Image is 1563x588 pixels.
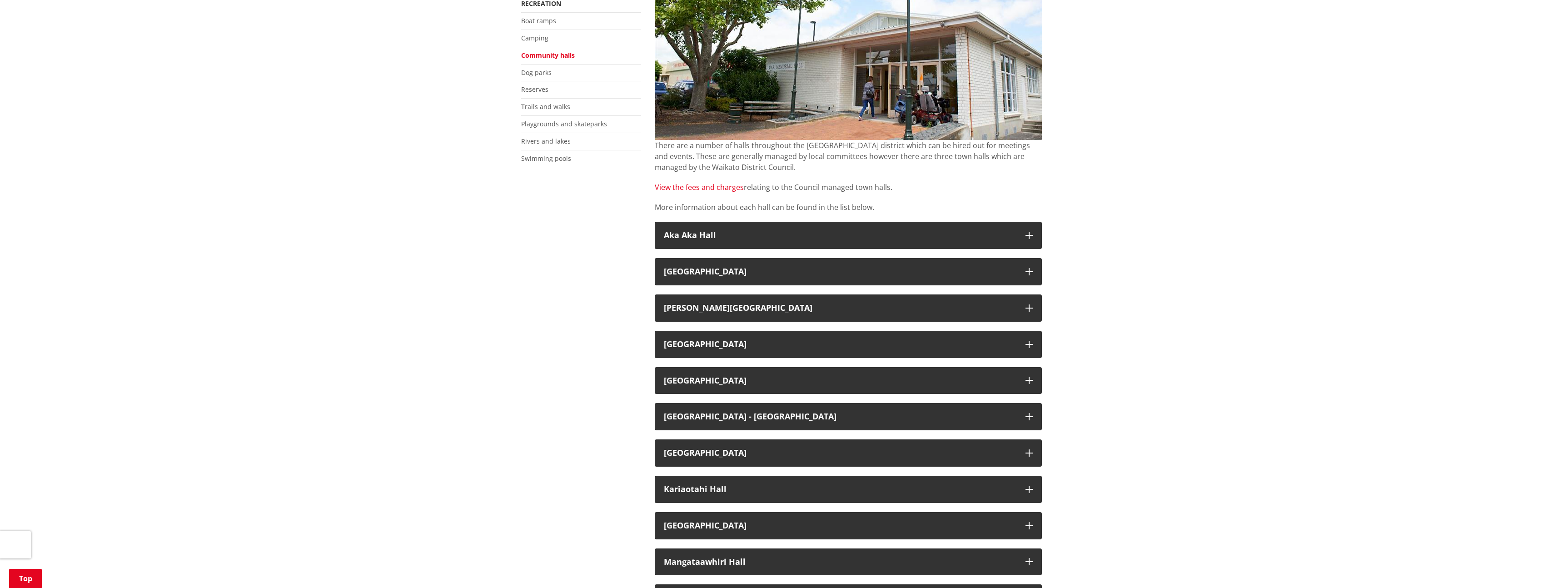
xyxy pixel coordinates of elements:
[521,137,571,145] a: Rivers and lakes
[655,202,1042,213] p: More information about each hall can be found in the list below.
[664,485,1016,494] h3: Kariaotahi Hall
[521,16,556,25] a: Boat ramps
[655,294,1042,322] button: [PERSON_NAME][GEOGRAPHIC_DATA]
[664,340,1016,349] h3: [GEOGRAPHIC_DATA]
[9,569,42,588] a: Top
[655,403,1042,430] button: [GEOGRAPHIC_DATA] - [GEOGRAPHIC_DATA]
[664,412,1016,421] h3: [GEOGRAPHIC_DATA] - [GEOGRAPHIC_DATA]
[664,376,1016,385] h3: [GEOGRAPHIC_DATA]
[521,68,552,77] a: Dog parks
[655,476,1042,503] button: Kariaotahi Hall
[664,521,1016,530] h3: [GEOGRAPHIC_DATA]
[655,548,1042,576] button: Mangataawhiri Hall
[521,51,575,60] a: Community halls
[655,439,1042,467] button: [GEOGRAPHIC_DATA]
[655,258,1042,285] button: [GEOGRAPHIC_DATA]
[664,231,1016,240] h3: Aka Aka Hall
[664,558,1016,567] h3: Mangataawhiri Hall
[655,182,744,192] a: View the fees and charges
[664,448,1016,458] h3: [GEOGRAPHIC_DATA]
[655,512,1042,539] button: [GEOGRAPHIC_DATA]
[521,102,570,111] a: Trails and walks
[521,85,548,94] a: Reserves
[655,222,1042,249] button: Aka Aka Hall
[664,267,1016,276] h3: [GEOGRAPHIC_DATA]
[521,154,571,163] a: Swimming pools
[521,34,548,42] a: Camping
[655,182,1042,193] p: relating to the Council managed town halls.
[655,367,1042,394] button: [GEOGRAPHIC_DATA]
[664,304,1016,313] div: [PERSON_NAME][GEOGRAPHIC_DATA]
[655,331,1042,358] button: [GEOGRAPHIC_DATA]
[655,140,1042,173] p: There are a number of halls throughout the [GEOGRAPHIC_DATA] district which can be hired out for ...
[1521,550,1554,583] iframe: Messenger Launcher
[521,120,607,128] a: Playgrounds and skateparks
